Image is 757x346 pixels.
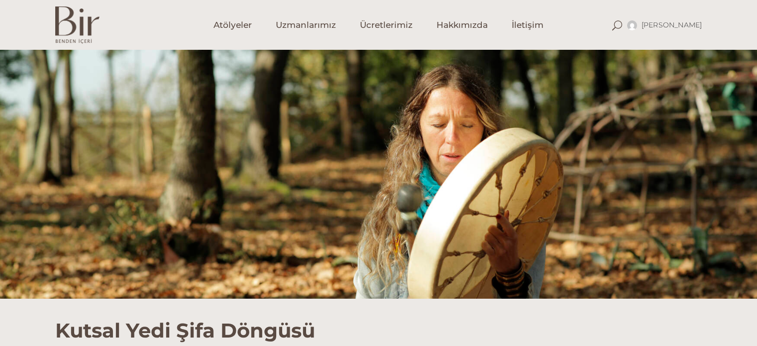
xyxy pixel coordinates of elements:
[512,19,543,31] span: İletişim
[214,19,252,31] span: Atölyeler
[360,19,413,31] span: Ücretlerimiz
[276,19,336,31] span: Uzmanlarımız
[55,299,702,343] h1: Kutsal Yedi Şifa Döngüsü
[642,20,702,29] span: [PERSON_NAME]
[436,19,488,31] span: Hakkımızda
